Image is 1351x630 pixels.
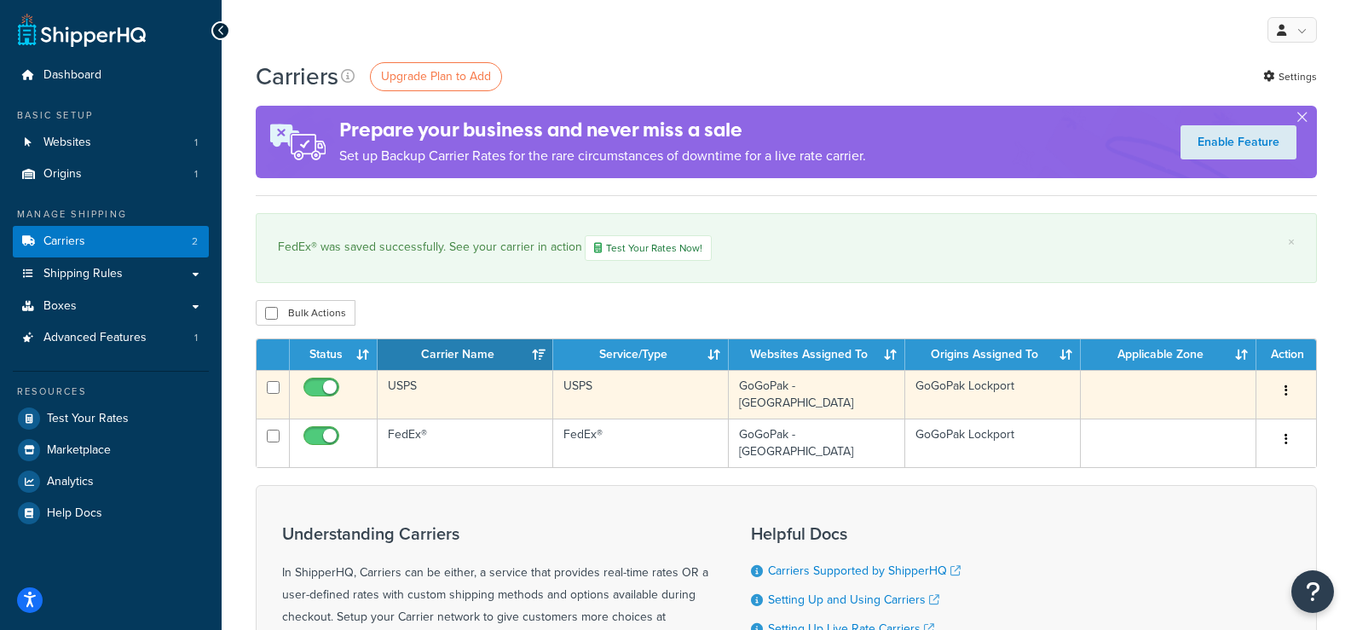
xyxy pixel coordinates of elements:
span: Test Your Rates [47,412,129,426]
a: Settings [1263,65,1317,89]
th: Carrier Name: activate to sort column ascending [378,339,553,370]
button: Open Resource Center [1291,570,1334,613]
span: Upgrade Plan to Add [381,67,491,85]
a: Test Your Rates [13,403,209,434]
td: USPS [553,370,729,419]
h4: Prepare your business and never miss a sale [339,116,866,144]
li: Advanced Features [13,322,209,354]
a: Boxes [13,291,209,322]
td: GoGoPak - [GEOGRAPHIC_DATA] [729,370,904,419]
th: Origins Assigned To: activate to sort column ascending [905,339,1081,370]
h1: Carriers [256,60,338,93]
th: Applicable Zone: activate to sort column ascending [1081,339,1256,370]
a: Websites 1 [13,127,209,159]
span: Origins [43,167,82,182]
td: USPS [378,370,553,419]
th: Service/Type: activate to sort column ascending [553,339,729,370]
a: Setting Up and Using Carriers [768,591,939,609]
td: FedEx® [378,419,553,467]
span: Marketplace [47,443,111,458]
a: Enable Feature [1181,125,1296,159]
a: Marketplace [13,435,209,465]
p: Set up Backup Carrier Rates for the rare circumstances of downtime for a live rate carrier. [339,144,866,168]
a: Carriers Supported by ShipperHQ [768,562,961,580]
h3: Understanding Carriers [282,524,708,543]
span: Advanced Features [43,331,147,345]
a: Test Your Rates Now! [585,235,712,261]
span: Analytics [47,475,94,489]
span: 1 [194,136,198,150]
span: Dashboard [43,68,101,83]
li: Origins [13,159,209,190]
th: Status: activate to sort column ascending [290,339,378,370]
td: GoGoPak Lockport [905,419,1081,467]
a: Shipping Rules [13,258,209,290]
div: Resources [13,384,209,399]
span: 1 [194,167,198,182]
div: Basic Setup [13,108,209,123]
th: Action [1256,339,1316,370]
div: FedEx® was saved successfully. See your carrier in action [278,235,1295,261]
img: ad-rules-rateshop-fe6ec290ccb7230408bd80ed9643f0289d75e0ffd9eb532fc0e269fcd187b520.png [256,106,339,178]
th: Websites Assigned To: activate to sort column ascending [729,339,904,370]
a: Advanced Features 1 [13,322,209,354]
a: Dashboard [13,60,209,91]
button: Bulk Actions [256,300,355,326]
span: Carriers [43,234,85,249]
a: Origins 1 [13,159,209,190]
span: Shipping Rules [43,267,123,281]
a: Upgrade Plan to Add [370,62,502,91]
li: Carriers [13,226,209,257]
td: GoGoPak Lockport [905,370,1081,419]
td: GoGoPak - [GEOGRAPHIC_DATA] [729,419,904,467]
a: Analytics [13,466,209,497]
span: 1 [194,331,198,345]
span: 2 [192,234,198,249]
a: ShipperHQ Home [18,13,146,47]
h3: Helpful Docs [751,524,973,543]
span: Help Docs [47,506,102,521]
span: Websites [43,136,91,150]
a: Carriers 2 [13,226,209,257]
a: × [1288,235,1295,249]
span: Boxes [43,299,77,314]
div: Manage Shipping [13,207,209,222]
li: Websites [13,127,209,159]
td: FedEx® [553,419,729,467]
a: Help Docs [13,498,209,529]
